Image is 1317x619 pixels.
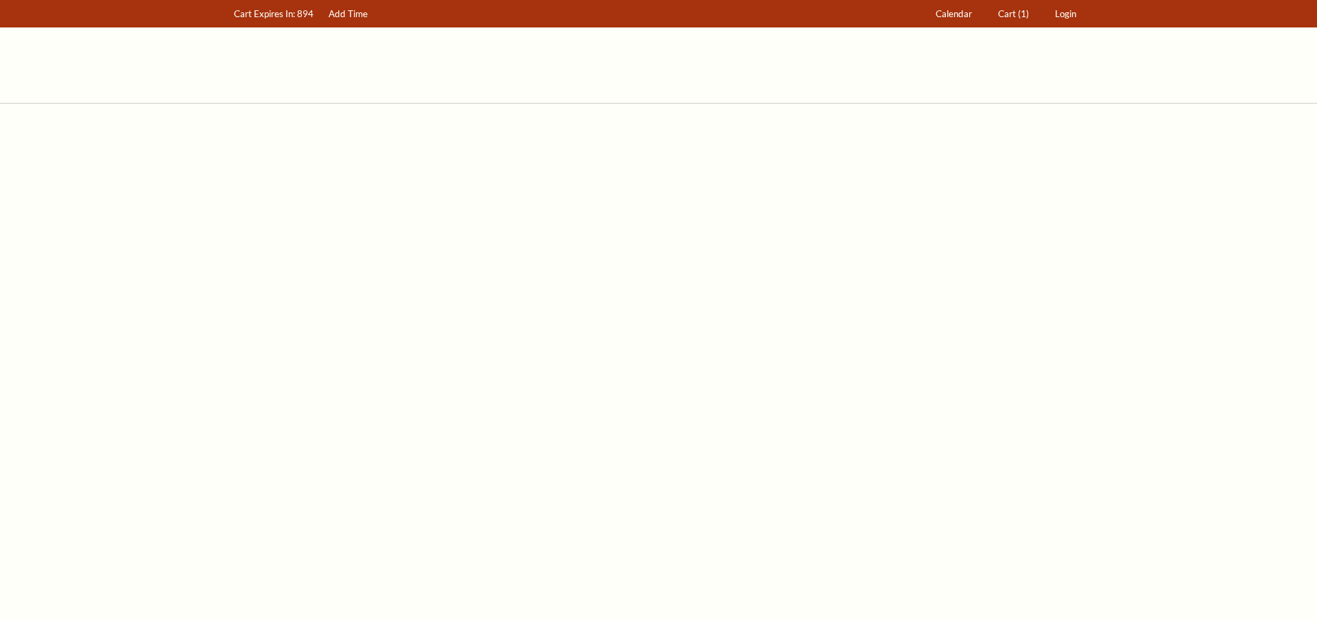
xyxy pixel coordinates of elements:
span: (1) [1018,8,1029,19]
a: Add Time [322,1,375,27]
span: Cart Expires In: [234,8,295,19]
span: 894 [297,8,313,19]
a: Login [1049,1,1083,27]
a: Calendar [929,1,979,27]
span: Calendar [936,8,972,19]
span: Login [1055,8,1076,19]
span: Cart [998,8,1016,19]
a: Cart (1) [992,1,1036,27]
